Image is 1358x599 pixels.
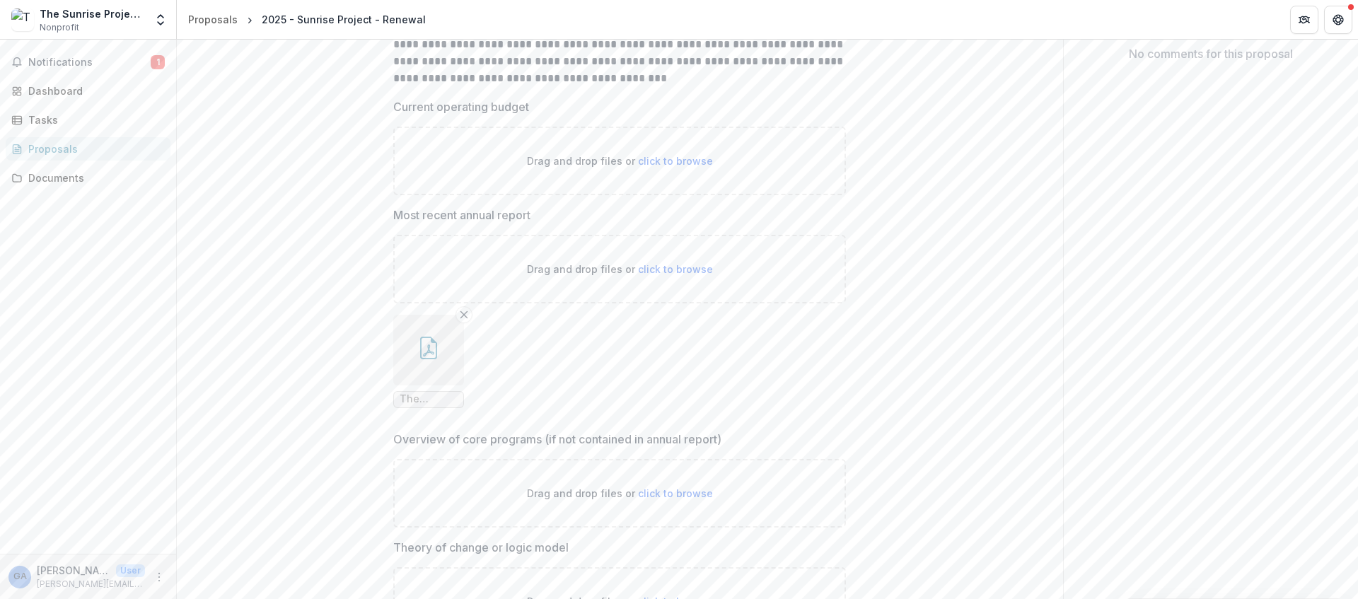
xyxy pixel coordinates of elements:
[151,55,165,69] span: 1
[151,569,168,586] button: More
[1290,6,1318,34] button: Partners
[6,108,170,132] a: Tasks
[393,207,530,223] p: Most recent annual report
[28,112,159,127] div: Tasks
[400,393,458,405] span: The Sunrise Project_Network Annual Report 2023.pdf
[638,263,713,275] span: click to browse
[6,137,170,161] a: Proposals
[262,12,426,27] div: 2025 - Sunrise Project - Renewal
[28,141,159,156] div: Proposals
[28,57,151,69] span: Notifications
[1129,45,1293,62] p: No comments for this proposal
[40,6,145,21] div: The Sunrise Project Australia Limited
[13,572,27,581] div: Greer Allen
[527,262,713,277] p: Drag and drop files or
[393,98,529,115] p: Current operating budget
[182,9,243,30] a: Proposals
[11,8,34,31] img: The Sunrise Project Australia Limited
[6,79,170,103] a: Dashboard
[638,155,713,167] span: click to browse
[116,564,145,577] p: User
[638,487,713,499] span: click to browse
[182,9,431,30] nav: breadcrumb
[455,306,472,323] button: Remove File
[1324,6,1352,34] button: Get Help
[28,83,159,98] div: Dashboard
[151,6,170,34] button: Open entity switcher
[37,578,145,591] p: [PERSON_NAME][EMAIL_ADDRESS][PERSON_NAME][DOMAIN_NAME]
[6,166,170,190] a: Documents
[527,153,713,168] p: Drag and drop files or
[6,51,170,74] button: Notifications1
[527,486,713,501] p: Drag and drop files or
[393,431,721,448] p: Overview of core programs (if not contained in annual report)
[393,315,464,408] div: Remove FileThe Sunrise Project_Network Annual Report 2023.pdf
[37,563,110,578] p: [PERSON_NAME]
[40,21,79,34] span: Nonprofit
[393,539,569,556] p: Theory of change or logic model
[188,12,238,27] div: Proposals
[28,170,159,185] div: Documents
